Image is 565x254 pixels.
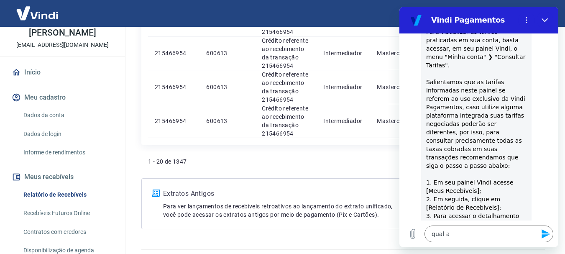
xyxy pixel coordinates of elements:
[163,202,453,219] p: Para ver lançamentos de recebíveis retroativos ao lançamento do extrato unificado, você pode aces...
[20,223,115,241] a: Contratos com credores
[206,49,248,57] p: 600613
[323,117,363,125] p: Intermediador
[323,83,363,91] p: Intermediador
[206,117,248,125] p: 600613
[323,49,363,57] p: Intermediador
[262,70,310,104] p: Crédito referente ao recebimento da transação 215466954
[10,63,115,82] a: Início
[396,151,538,172] ul: Pagination
[20,186,115,203] a: Relatório de Recebíveis
[20,144,115,161] a: Informe de rendimentos
[148,157,187,166] p: 1 - 20 de 1347
[377,117,409,125] p: Mastercard
[377,83,409,91] p: Mastercard
[29,28,96,37] p: [PERSON_NAME]
[152,190,160,197] img: ícone
[377,49,409,57] p: Mastercard
[20,126,115,143] a: Dados de login
[10,0,64,26] img: Vindi
[16,41,109,49] p: [EMAIL_ADDRESS][DOMAIN_NAME]
[525,6,555,21] button: Sair
[10,88,115,107] button: Meu cadastro
[155,83,193,91] p: 215466954
[155,117,193,125] p: 215466954
[206,83,248,91] p: 600613
[20,205,115,222] a: Recebíveis Futuros Online
[262,36,310,70] p: Crédito referente ao recebimento da transação 215466954
[155,49,193,57] p: 215466954
[163,189,453,199] p: Extratos Antigos
[262,104,310,138] p: Crédito referente ao recebimento da transação 215466954
[399,7,558,247] iframe: Janela de mensagens
[20,107,115,124] a: Dados da conta
[10,168,115,186] button: Meus recebíveis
